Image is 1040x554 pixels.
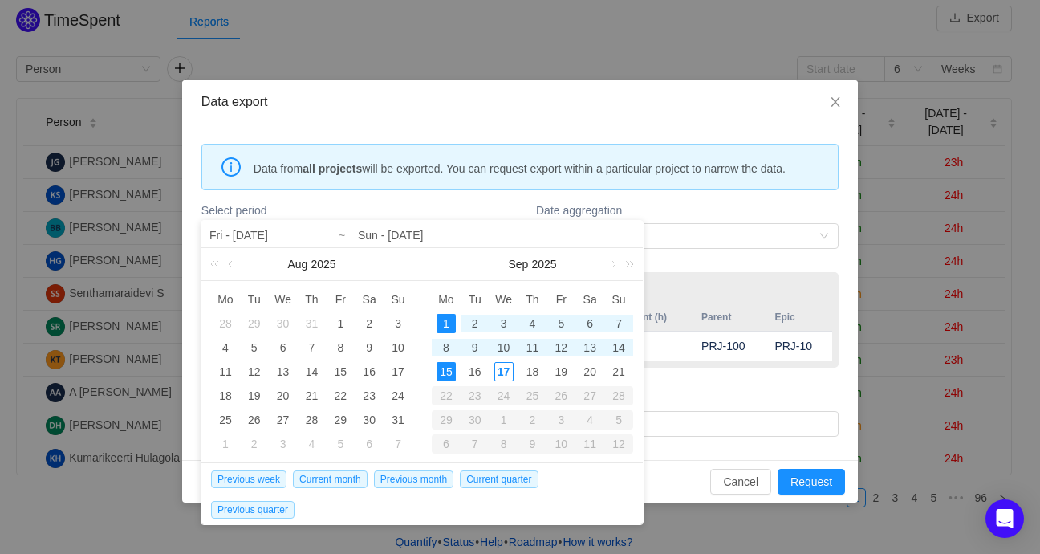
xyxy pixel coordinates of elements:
[374,470,453,488] span: Previous month
[546,434,575,454] div: 10
[490,432,518,456] td: October 8, 2025
[211,287,240,312] th: Mon
[384,292,412,307] span: Su
[490,312,518,336] td: September 3, 2025
[575,410,604,430] div: 4
[269,312,298,336] td: July 30, 2025
[580,338,599,357] div: 13
[536,202,839,219] label: Date aggregation
[778,469,845,495] button: Request
[575,287,604,312] th: Sat
[437,338,456,357] div: 8
[432,410,461,430] div: 29
[546,432,575,456] td: October 10, 2025
[551,338,571,357] div: 12
[269,360,298,384] td: August 13, 2025
[518,336,547,360] td: September 11, 2025
[575,434,604,454] div: 11
[274,362,293,381] div: 13
[829,96,842,108] i: icon: close
[384,360,412,384] td: August 17, 2025
[240,408,269,432] td: August 26, 2025
[211,312,240,336] td: July 28, 2025
[302,314,321,333] div: 31
[225,248,239,280] a: Previous month (PageUp)
[358,226,635,245] input: End date
[551,314,571,333] div: 5
[575,312,604,336] td: September 6, 2025
[522,338,542,357] div: 11
[465,314,485,333] div: 2
[575,386,604,405] div: 27
[240,336,269,360] td: August 5, 2025
[604,434,633,454] div: 12
[326,408,355,432] td: August 29, 2025
[298,292,327,307] span: Th
[461,287,490,312] th: Tue
[575,408,604,432] td: October 4, 2025
[460,470,538,488] span: Current quarter
[490,434,518,454] div: 8
[240,432,269,456] td: September 2, 2025
[331,386,350,405] div: 22
[546,292,575,307] span: Fr
[518,292,547,307] span: Th
[518,287,547,312] th: Thu
[432,360,461,384] td: September 15, 2025
[240,360,269,384] td: August 12, 2025
[461,312,490,336] td: September 2, 2025
[360,314,379,333] div: 2
[604,336,633,360] td: September 14, 2025
[384,312,412,336] td: August 3, 2025
[326,360,355,384] td: August 15, 2025
[575,384,604,408] td: September 27, 2025
[575,336,604,360] td: September 13, 2025
[766,332,832,361] td: PRJ-10
[432,386,461,405] div: 22
[580,362,599,381] div: 20
[580,314,599,333] div: 6
[494,314,514,333] div: 3
[326,292,355,307] span: Fr
[551,362,571,381] div: 19
[360,410,379,430] div: 30
[211,360,240,384] td: August 11, 2025
[211,408,240,432] td: August 25, 2025
[432,312,461,336] td: September 1, 2025
[211,384,240,408] td: August 18, 2025
[240,292,269,307] span: Tu
[298,432,327,456] td: September 4, 2025
[546,360,575,384] td: September 19, 2025
[211,501,295,519] span: Previous quarter
[494,338,514,357] div: 10
[609,314,628,333] div: 7
[985,499,1024,538] div: Open Intercom Messenger
[506,248,530,280] a: Sep
[604,312,633,336] td: September 7, 2025
[269,432,298,456] td: September 3, 2025
[245,338,264,357] div: 5
[355,287,384,312] th: Sat
[360,386,379,405] div: 23
[216,410,235,430] div: 25
[522,362,542,381] div: 18
[546,312,575,336] td: September 5, 2025
[331,362,350,381] div: 15
[813,80,858,125] button: Close
[221,157,241,177] i: icon: info-circle
[245,386,264,405] div: 19
[298,408,327,432] td: August 28, 2025
[461,408,490,432] td: September 30, 2025
[331,314,350,333] div: 1
[245,314,264,333] div: 29
[326,336,355,360] td: August 8, 2025
[432,292,461,307] span: Mo
[355,408,384,432] td: August 30, 2025
[302,434,321,454] div: 4
[211,336,240,360] td: August 4, 2025
[302,386,321,405] div: 21
[490,336,518,360] td: September 10, 2025
[575,292,604,307] span: Sa
[604,432,633,456] td: October 12, 2025
[384,336,412,360] td: August 10, 2025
